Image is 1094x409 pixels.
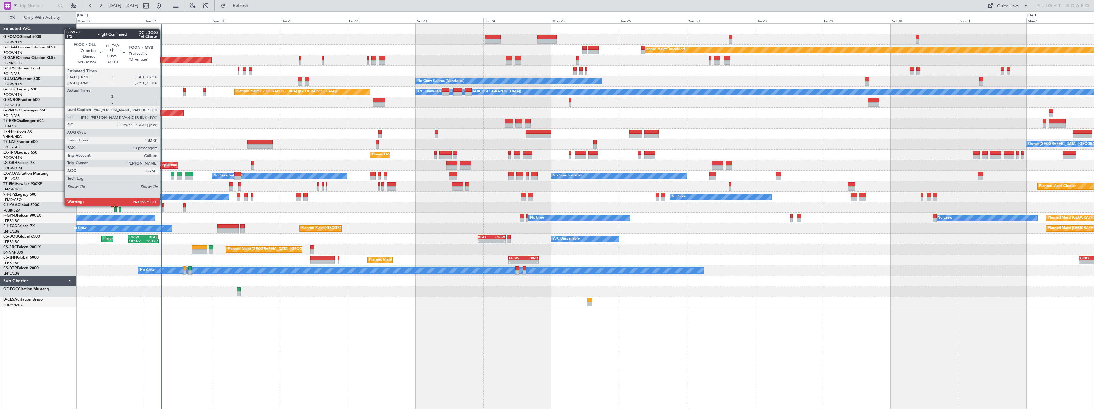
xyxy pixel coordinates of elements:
[3,208,20,213] a: FCBB/BZV
[823,18,891,23] div: Fri 29
[160,161,265,170] div: Unplanned Maint [GEOGRAPHIC_DATA] ([GEOGRAPHIC_DATA])
[3,130,14,133] span: T7-FFI
[3,50,22,55] a: EGGW/LTN
[3,134,22,139] a: VHHH/HKG
[1079,260,1093,264] div: -
[1039,182,1076,191] div: Planned Maint Chester
[3,103,20,108] a: EGSS/STN
[143,239,158,243] div: 05:12 Z
[3,193,36,197] a: 9H-LPZLegacy 500
[3,77,18,81] span: G-JAGA
[3,161,35,165] a: LX-GBHFalcon 7X
[3,35,41,39] a: G-FOMOGlobal 6000
[103,234,204,244] div: Planned Maint [GEOGRAPHIC_DATA] ([GEOGRAPHIC_DATA])
[3,92,22,97] a: EGGW/LTN
[553,171,582,181] div: No Crew Sabadell
[553,234,580,244] div: A/C Unavailable
[417,76,464,86] div: No Crew Cannes (Mandelieu)
[3,245,17,249] span: CS-RRC
[3,203,18,207] span: 9H-YAA
[3,155,22,160] a: EGGW/LTN
[3,261,20,265] a: LFPB/LBG
[478,235,492,239] div: KLAX
[3,151,37,154] a: LX-TROLegacy 650
[483,18,551,23] div: Sun 24
[3,130,32,133] a: T7-FFIFalcon 7X
[72,224,87,233] div: No Crew
[937,213,952,223] div: No Crew
[3,56,56,60] a: G-GARECessna Citation XLS+
[3,67,15,70] span: G-SIRS
[643,45,685,54] div: Planned Maint Dusseldorf
[1079,256,1093,260] div: KRNO
[3,98,18,102] span: G-ENRG
[3,256,17,260] span: CS-JHH
[3,235,40,239] a: CS-DOUGlobal 6500
[3,119,44,123] a: T7-BREChallenger 604
[3,176,20,181] a: LELL/QSA
[3,203,39,207] a: 9H-YAAGlobal 5000
[3,113,20,118] a: EGLF/FAB
[3,56,18,60] span: G-GARE
[3,214,17,218] span: F-GPNJ
[492,235,505,239] div: EGGW
[301,224,402,233] div: Planned Maint [GEOGRAPHIC_DATA] ([GEOGRAPHIC_DATA])
[3,266,17,270] span: CS-DTR
[3,235,18,239] span: CS-DOU
[687,18,755,23] div: Wed 27
[3,46,56,49] a: G-GAALCessna Citation XLS+
[997,3,1019,10] div: Quick Links
[3,172,49,176] a: LX-AOACitation Mustang
[478,239,492,243] div: -
[108,3,138,9] span: [DATE] - [DATE]
[3,229,20,234] a: LFPB/LBG
[3,197,22,202] a: LFMD/CEQ
[3,193,16,197] span: 9H-LPZ
[3,287,49,291] a: OE-FOGCitation Mustang
[3,40,22,45] a: EGGW/LTN
[7,12,69,23] button: Only With Activity
[214,171,243,181] div: No Crew Sabadell
[492,239,505,243] div: -
[140,266,155,275] div: No Crew
[3,245,41,249] a: CS-RRCFalcon 900LX
[3,71,20,76] a: EGLF/FAB
[17,15,67,20] span: Only With Activity
[228,245,328,254] div: Planned Maint [GEOGRAPHIC_DATA] ([GEOGRAPHIC_DATA])
[3,250,23,255] a: DNMM/LOS
[227,4,254,8] span: Refresh
[3,61,22,66] a: EGNR/CEG
[3,124,18,129] a: LTBA/ISL
[3,151,17,154] span: LX-TRO
[3,219,20,223] a: LFPB/LBG
[3,298,17,302] span: D-CESA
[77,13,88,18] div: [DATE]
[91,134,106,138] div: 05:09 Z
[417,87,521,97] div: A/C Unavailable [GEOGRAPHIC_DATA] ([GEOGRAPHIC_DATA])
[106,134,121,138] div: 16:02 Z
[129,235,143,239] div: EGGW
[372,150,472,160] div: Planned Maint [GEOGRAPHIC_DATA] ([GEOGRAPHIC_DATA])
[3,224,17,228] span: F-HECD
[3,271,20,276] a: LFPB/LBG
[959,18,1026,23] div: Sun 31
[984,1,1032,11] button: Quick Links
[3,166,22,171] a: EDLW/DTM
[891,18,959,23] div: Sat 30
[3,77,40,81] a: G-JAGAPhenom 300
[212,18,280,23] div: Wed 20
[619,18,687,23] div: Tue 26
[129,239,143,243] div: 18:34 Z
[3,88,17,91] span: G-LEGC
[3,88,37,91] a: G-LEGCLegacy 600
[755,18,823,23] div: Thu 28
[3,82,22,87] a: EGGW/LTN
[236,87,337,97] div: Planned Maint [GEOGRAPHIC_DATA] ([GEOGRAPHIC_DATA])
[3,224,35,228] a: F-HECDFalcon 7X
[509,256,524,260] div: EGGW
[3,240,20,244] a: LFPB/LBG
[3,266,39,270] a: CS-DTRFalcon 2000
[104,130,119,134] div: LTFE
[530,213,545,223] div: No Crew
[280,18,348,23] div: Thu 21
